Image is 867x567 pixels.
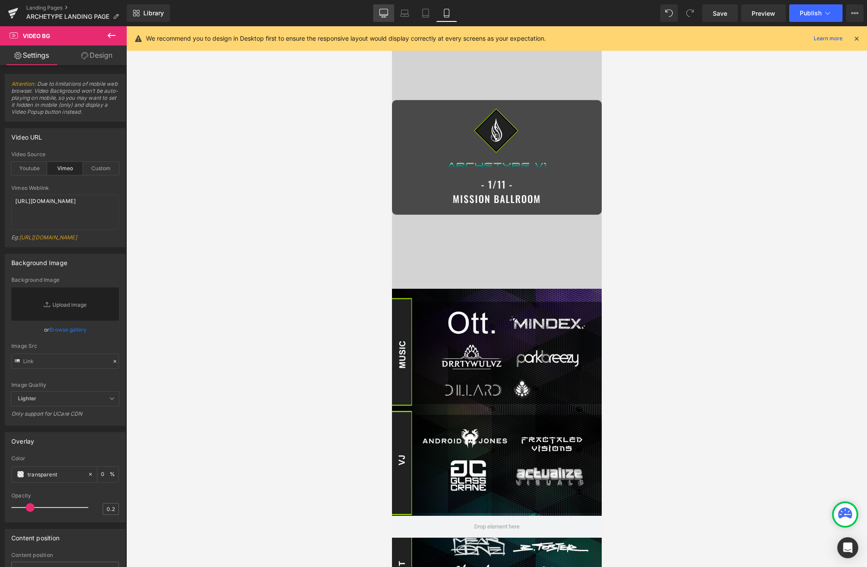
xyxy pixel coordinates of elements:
div: Image Quality [11,382,119,388]
div: Vimeo [47,162,83,175]
a: Desktop [373,4,394,22]
button: Publish [789,4,843,22]
div: or [11,325,119,334]
button: Redo [681,4,699,22]
button: Undo [660,4,678,22]
span: Video Bg [23,32,50,39]
button: More [846,4,864,22]
a: [URL][DOMAIN_NAME] [19,234,77,241]
div: Color [11,455,119,462]
div: Eg: [11,234,119,247]
a: Laptop [394,4,415,22]
a: Preview [741,4,786,22]
div: Content position [11,552,119,558]
div: Only support for UCare CDN [11,410,119,423]
a: Browse gallery [49,322,87,337]
div: Overlay [11,433,34,445]
div: % [97,467,118,482]
div: Background Image [11,254,67,266]
a: Attention [11,80,35,87]
div: Image Src [11,343,119,349]
a: Tablet [415,4,436,22]
input: Link [11,353,119,369]
b: Lighter [18,395,36,402]
p: We recommend you to design in Desktop first to ensure the responsive layout would display correct... [146,34,546,43]
div: Vimeo Weblink [11,185,119,191]
div: Video Source [11,151,119,157]
a: Mobile [436,4,457,22]
a: Landing Pages [26,4,127,11]
div: Opacity [11,493,119,499]
div: Content position [11,529,59,542]
input: Color [28,469,83,479]
span: : Due to limitations of mobile web browser. Video Background won't be auto-playing on mobile, so ... [11,80,119,121]
a: Design [65,45,128,65]
div: Video URL [11,129,42,141]
span: Preview [752,9,775,18]
a: Learn more [810,33,846,44]
div: Open Intercom Messenger [837,537,858,558]
a: New Library [127,4,170,22]
span: Save [713,9,727,18]
div: Youtube [11,162,47,175]
div: Custom [83,162,119,175]
span: ARCHETYPE LANDING PAGE [26,13,109,20]
span: Library [143,9,164,17]
div: Background Image [11,277,119,283]
span: - 1/11 - MISSION BALLROOM [61,151,149,179]
span: Publish [800,10,822,17]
